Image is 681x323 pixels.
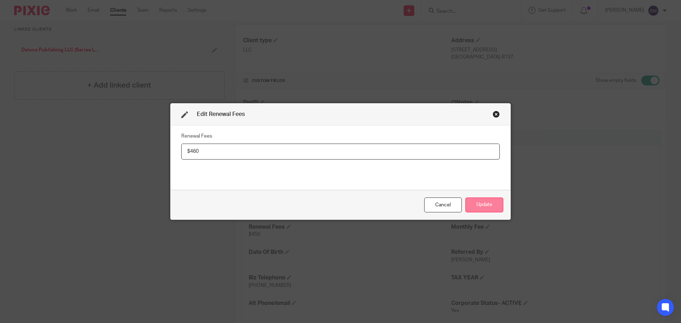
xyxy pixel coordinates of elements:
[181,144,500,160] input: Renewal Fees
[197,111,245,117] span: Edit Renewal Fees
[493,111,500,118] div: Close this dialog window
[181,133,212,140] label: Renewal Fees
[424,197,462,213] div: Close this dialog window
[465,197,503,213] button: Update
